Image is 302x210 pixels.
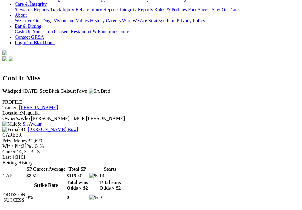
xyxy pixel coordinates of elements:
a: Rules & Policies [154,7,187,12]
td: 0% [26,191,66,203]
td: TAB [3,173,26,179]
span: Career: [2,149,17,154]
h2: Cool It Miss [2,74,300,82]
b: Colour: [60,88,76,94]
a: Vision and Values [54,18,89,23]
span: D: [2,127,26,132]
span: Fawn [60,88,87,94]
span: Win / Plc: [2,143,22,148]
img: Male [2,121,17,127]
span: Location: [2,110,21,116]
div: Who [PERSON_NAME] - MGR [PERSON_NAME] [2,116,300,121]
a: [PERSON_NAME] Bowl [28,127,78,132]
img: SA Bred [89,88,110,94]
a: Strategic Plan [148,18,175,23]
div: 3161 [2,154,300,160]
a: We Love Our Dogs [15,18,52,23]
a: Chasers Restaurant & Function Centre [54,29,129,34]
a: Fact Sheets [188,7,210,12]
div: Magdalla [2,110,300,116]
img: % [89,173,98,178]
a: Sh Avatar [23,121,41,126]
div: Care & Integrity [15,7,300,12]
td: 0 [66,191,88,203]
a: Stewards Reports [15,7,49,12]
a: History [90,18,104,23]
div: Betting History [2,160,300,165]
span: Trainer: [2,105,18,110]
span: [DATE] [2,88,38,94]
a: Contact GRSA [15,34,44,40]
img: logo-grsa-white.png [2,50,7,55]
th: Total runs Odds < $2 [99,179,121,191]
a: Privacy Policy [177,18,205,23]
th: Total SP [66,166,88,172]
th: SP Career Average [26,166,66,172]
a: Login To Blackbook [15,40,55,45]
a: Bar & Dining [15,23,41,29]
td: $119.40 [66,173,88,179]
a: Care & Integrity [15,2,47,7]
a: Injury Reports [90,7,118,12]
div: About [15,18,300,23]
img: % [89,194,98,200]
div: Bar & Dining [15,29,300,34]
img: facebook.svg [2,56,7,61]
a: Track Injury Rebate [50,7,89,12]
a: Stay On Track [212,7,240,12]
span: Bitch [40,88,59,94]
a: [PERSON_NAME] [19,105,58,110]
b: Sex: [40,88,48,94]
th: Starts [99,166,121,172]
td: 0 [99,191,121,203]
div: 14; 3 - 3 - 3 [2,149,300,154]
span: Owner/s: [2,116,20,121]
div: PROFILE [2,99,300,105]
th: Total wins Odds < $2 [66,179,88,191]
div: $2,620 [2,138,300,143]
a: About [15,12,27,18]
a: Careers [106,18,121,23]
td: $8.53 [26,173,66,179]
div: 21% / 64% [2,143,300,149]
img: twitter.svg [9,56,13,61]
a: Integrity Reports [120,7,153,12]
td: 14 [99,173,121,179]
img: Female [2,127,22,132]
span: Prize Money: [2,138,29,143]
a: Who We Are [122,18,147,23]
div: CAREER [2,132,300,138]
span: Last 4: [2,154,16,159]
b: Whelped: [2,88,23,94]
td: ODDS-ON SUCCESS [3,191,26,203]
span: S: [2,121,21,126]
a: Cash Up Your Club [15,29,53,34]
th: Strike Rate [26,179,66,191]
